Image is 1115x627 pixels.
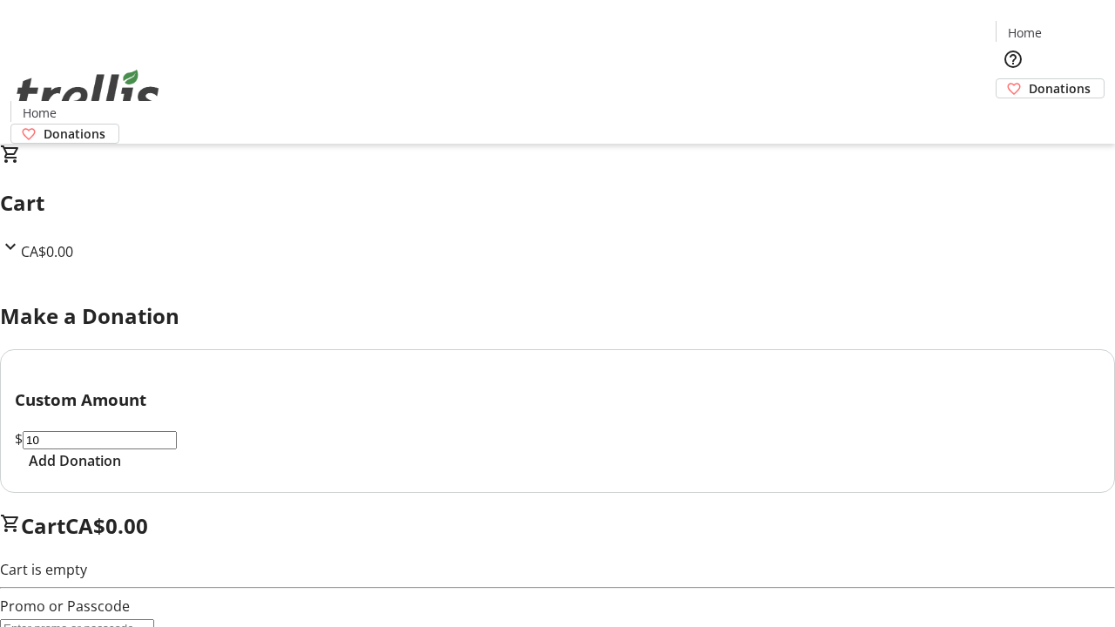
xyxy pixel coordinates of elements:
a: Home [997,24,1052,42]
span: Home [1008,24,1042,42]
input: Donation Amount [23,431,177,449]
h3: Custom Amount [15,388,1100,412]
span: CA$0.00 [65,511,148,540]
button: Add Donation [15,450,135,471]
button: Cart [996,98,1031,133]
a: Donations [996,78,1105,98]
a: Donations [10,124,119,144]
span: Donations [44,125,105,143]
span: Donations [1029,79,1091,98]
a: Home [11,104,67,122]
button: Help [996,42,1031,77]
span: $ [15,429,23,448]
img: Orient E2E Organization n8Uh8VXFSN's Logo [10,51,166,138]
span: Add Donation [29,450,121,471]
span: CA$0.00 [21,242,73,261]
span: Home [23,104,57,122]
